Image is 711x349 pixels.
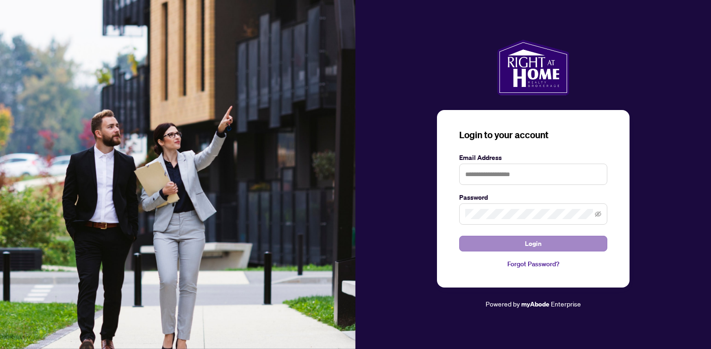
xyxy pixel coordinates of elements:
a: myAbode [521,299,549,309]
span: Powered by [486,300,520,308]
span: Enterprise [551,300,581,308]
label: Password [459,192,607,202]
img: ma-logo [497,40,569,95]
label: Email Address [459,153,607,163]
a: Forgot Password? [459,259,607,269]
h3: Login to your account [459,129,607,141]
span: eye-invisible [595,211,601,217]
span: Login [525,236,542,251]
button: Login [459,236,607,251]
